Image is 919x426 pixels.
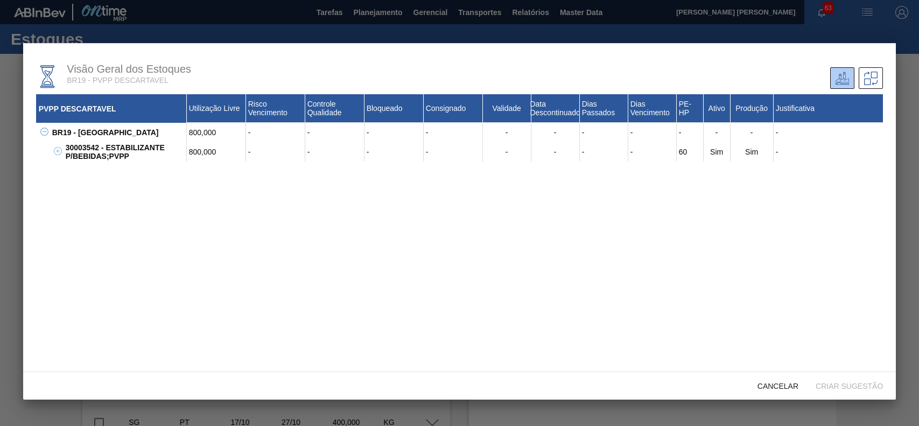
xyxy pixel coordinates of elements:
[67,63,191,75] span: Visão Geral dos Estoques
[246,94,305,123] div: Risco Vencimento
[749,382,807,390] span: Cancelar
[364,142,424,162] div: -
[628,94,677,123] div: Dias Vencimento
[187,123,246,142] div: 800,000
[483,94,531,123] div: Validade
[424,123,483,142] div: -
[774,142,883,162] div: -
[364,123,424,142] div: -
[628,142,677,162] div: -
[531,123,580,142] div: -
[731,94,774,123] div: Produção
[677,94,704,123] div: PE-HP
[807,376,892,395] button: Criar sugestão
[807,382,892,390] span: Criar sugestão
[483,142,531,162] div: -
[187,94,246,123] div: Utilização Livre
[628,123,677,142] div: -
[731,123,774,142] div: -
[246,142,305,162] div: -
[67,76,169,85] span: BR19 - PVPP DESCARTAVEL
[50,123,187,142] div: BR19 - [GEOGRAPHIC_DATA]
[859,67,883,89] div: Sugestões de Trasferência
[774,94,883,123] div: Justificativa
[364,94,424,123] div: Bloqueado
[187,142,246,162] div: 800,000
[580,142,628,162] div: -
[830,67,854,89] div: Unidade Atual/ Unidades
[305,142,364,162] div: -
[677,142,704,162] div: 60
[531,142,580,162] div: -
[305,123,364,142] div: -
[580,94,628,123] div: Dias Passados
[580,123,628,142] div: -
[704,142,731,162] div: Sim
[63,142,187,162] div: 30003542 - ESTABILIZANTE P/BEBIDAS;PVPP
[483,123,531,142] div: -
[36,94,187,123] div: PVPP DESCARTAVEL
[774,123,883,142] div: -
[677,123,704,142] div: -
[424,142,483,162] div: -
[531,94,580,123] div: Data Descontinuado
[704,94,731,123] div: Ativo
[749,376,807,395] button: Cancelar
[704,123,731,142] div: -
[246,123,305,142] div: -
[305,94,364,123] div: Controle Qualidade
[424,94,483,123] div: Consignado
[731,142,774,162] div: Sim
